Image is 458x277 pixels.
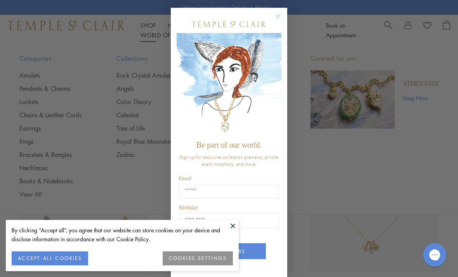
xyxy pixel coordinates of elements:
img: c4a9eb12-d91a-4d4a-8ee0-386386f4f338.jpeg [177,33,281,137]
div: By clicking “Accept all”, you agree that our website can store cookies on your device and disclos... [12,226,233,244]
span: Email [179,176,191,181]
span: Be part of our world. [196,141,262,149]
span: Sign up for exclusive collection previews, private event invitations, and more. [179,153,279,167]
input: Email [179,184,279,199]
img: Temple St. Clair [192,21,266,27]
iframe: Gorgias live chat messenger [419,240,450,269]
span: Birthday [179,205,198,211]
button: COOKIES SETTINGS [163,251,233,265]
button: Close dialog [277,16,287,25]
button: ACCEPT ALL COOKIES [12,251,88,265]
